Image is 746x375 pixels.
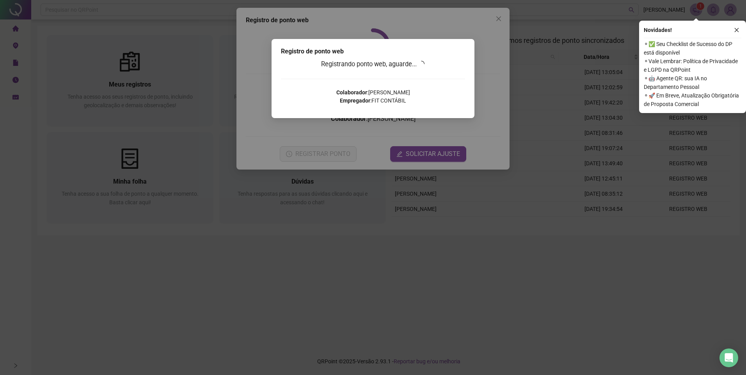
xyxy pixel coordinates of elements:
[281,88,465,105] p: : [PERSON_NAME] : FIT CONTÁBIL
[281,47,465,56] div: Registro de ponto web
[734,27,739,33] span: close
[336,89,367,96] strong: Colaborador
[644,57,741,74] span: ⚬ Vale Lembrar: Política de Privacidade e LGPD na QRPoint
[719,348,738,367] div: Open Intercom Messenger
[644,74,741,91] span: ⚬ 🤖 Agente QR: sua IA no Departamento Pessoal
[644,91,741,108] span: ⚬ 🚀 Em Breve, Atualização Obrigatória de Proposta Comercial
[281,59,465,69] h3: Registrando ponto web, aguarde...
[340,97,370,104] strong: Empregador
[417,59,426,68] span: loading
[644,26,672,34] span: Novidades !
[644,40,741,57] span: ⚬ ✅ Seu Checklist de Sucesso do DP está disponível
